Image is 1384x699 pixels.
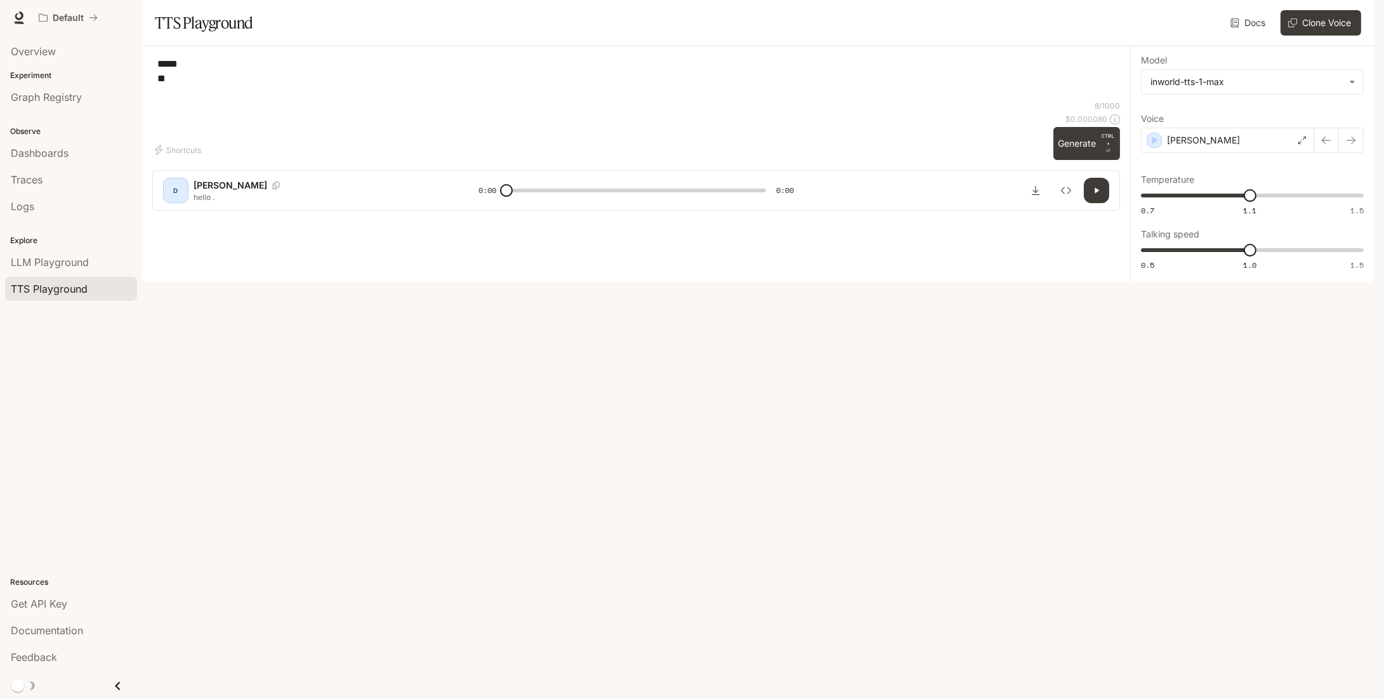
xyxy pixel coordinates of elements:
span: 0:00 [478,184,496,197]
span: 1.5 [1350,260,1364,270]
h1: TTS Playground [155,10,253,36]
span: 0.7 [1141,205,1154,216]
button: Clone Voice [1281,10,1361,36]
div: inworld-tts-1-max [1142,70,1363,94]
p: ⏎ [1102,132,1116,155]
span: 1.0 [1243,260,1256,270]
span: 1.5 [1350,205,1364,216]
button: Shortcuts [152,140,206,160]
button: GenerateCTRL +⏎ [1053,127,1121,160]
p: Voice [1141,114,1164,123]
p: hello . [194,192,448,203]
p: Talking speed [1141,230,1199,239]
p: [PERSON_NAME] [194,179,267,192]
div: D [166,180,186,201]
p: $ 0.000080 [1065,114,1107,124]
p: Model [1141,56,1167,65]
div: inworld-tts-1-max [1150,76,1343,88]
p: [PERSON_NAME] [1167,134,1240,147]
button: Inspect [1053,178,1079,203]
span: 0.5 [1141,260,1154,270]
span: 1.1 [1243,205,1256,216]
p: CTRL + [1102,132,1116,147]
p: Temperature [1141,175,1194,184]
a: Docs [1228,10,1270,36]
p: 8 / 1000 [1095,100,1120,111]
button: All workspaces [33,5,103,30]
button: Copy Voice ID [267,182,285,189]
span: 0:00 [776,184,794,197]
p: Default [53,13,84,23]
button: Download audio [1023,178,1048,203]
